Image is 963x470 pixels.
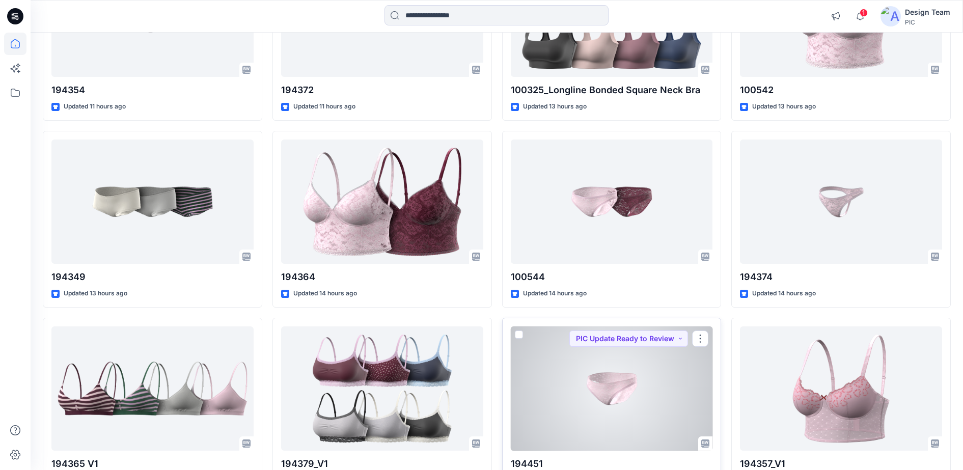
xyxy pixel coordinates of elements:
[293,288,357,299] p: Updated 14 hours ago
[905,18,950,26] div: PIC
[740,83,942,97] p: 100542
[51,326,254,451] a: 194365 V1
[51,83,254,97] p: 194354
[281,140,483,264] a: 194364
[51,270,254,284] p: 194349
[511,83,713,97] p: 100325_Longline Bonded Square Neck Bra
[860,9,868,17] span: 1
[511,270,713,284] p: 100544
[740,326,942,451] a: 194357_V1
[740,140,942,264] a: 194374
[511,326,713,451] a: 194451
[523,288,587,299] p: Updated 14 hours ago
[51,140,254,264] a: 194349
[881,6,901,26] img: avatar
[511,140,713,264] a: 100544
[293,101,355,112] p: Updated 11 hours ago
[281,270,483,284] p: 194364
[905,6,950,18] div: Design Team
[64,101,126,112] p: Updated 11 hours ago
[281,326,483,451] a: 194379_V1
[752,101,816,112] p: Updated 13 hours ago
[752,288,816,299] p: Updated 14 hours ago
[523,101,587,112] p: Updated 13 hours ago
[740,270,942,284] p: 194374
[64,288,127,299] p: Updated 13 hours ago
[281,83,483,97] p: 194372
